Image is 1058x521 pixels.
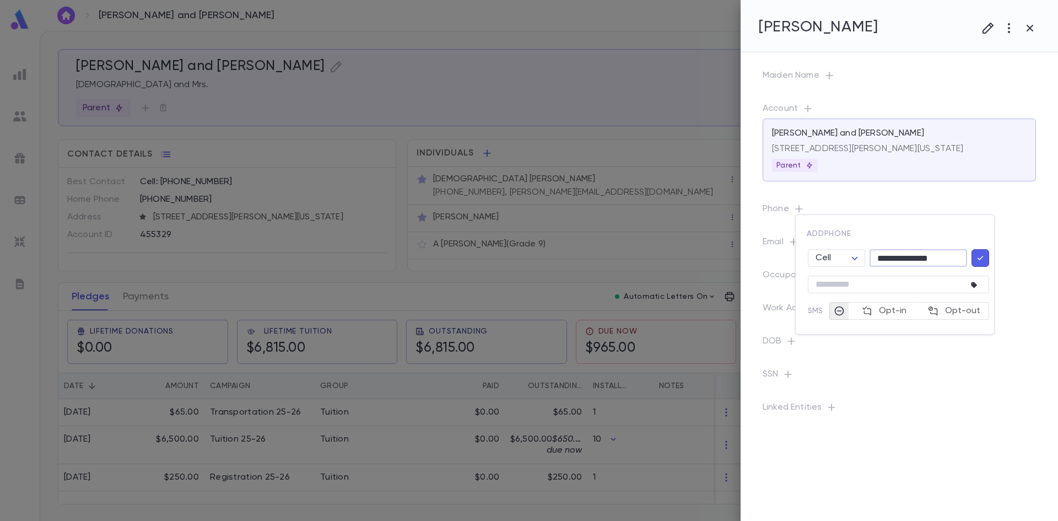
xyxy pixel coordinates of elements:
[945,303,980,319] span: Opt-out
[816,254,832,262] span: Cell
[919,302,989,320] button: Opt-out
[807,230,851,238] span: add phone
[808,305,829,316] p: SMS
[849,302,919,320] button: Opt-in
[808,250,865,267] div: Cell
[879,303,906,319] span: Opt-in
